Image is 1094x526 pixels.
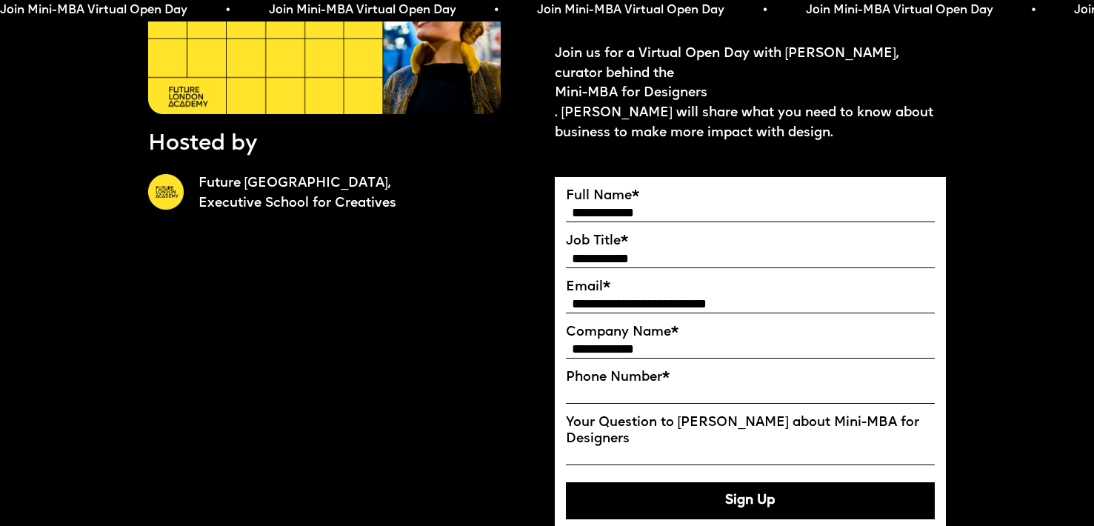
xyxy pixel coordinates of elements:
[761,3,766,18] span: •
[566,188,935,204] label: Full Name
[566,415,935,447] label: Your Question to [PERSON_NAME] about Mini-MBA for Designers
[566,324,935,340] label: Company Name
[555,84,947,104] a: Mini-MBA for Designers
[493,3,498,18] span: •
[1030,3,1035,18] span: •
[566,482,935,519] button: Sign Up
[566,370,935,385] label: Phone Number
[555,44,947,143] p: Join us for a Virtual Open Day with [PERSON_NAME], curator behind the . [PERSON_NAME] will share ...
[148,129,257,159] p: Hosted by
[566,233,935,249] label: Job Title
[148,174,184,210] img: A yellow circle with Future London Academy logo
[199,174,540,213] a: Future [GEOGRAPHIC_DATA],Executive School for Creatives
[224,3,229,18] span: •
[566,279,935,295] label: Email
